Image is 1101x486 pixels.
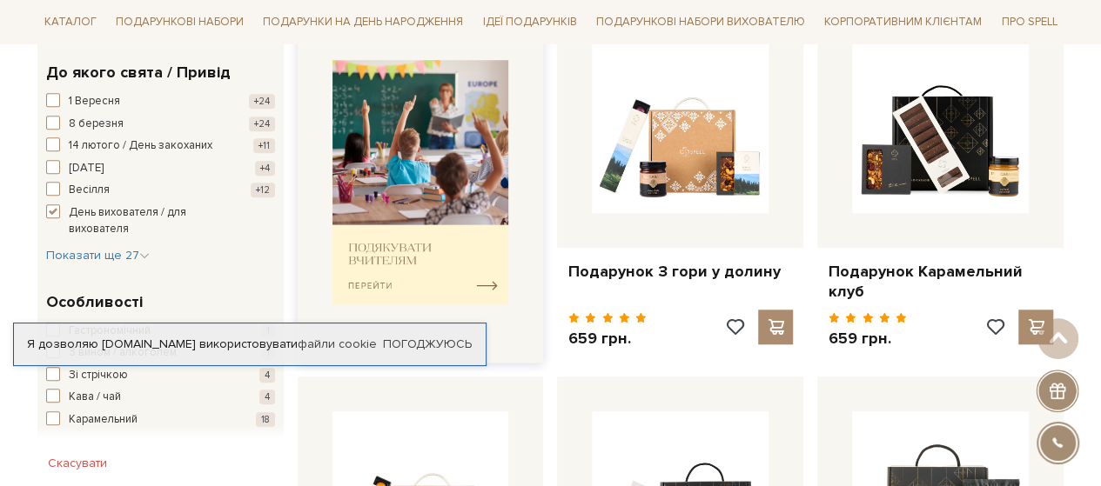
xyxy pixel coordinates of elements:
img: banner [332,60,509,304]
a: Каталог [37,9,104,36]
span: [DATE] [69,160,104,177]
button: 8 березня +24 [46,116,275,133]
span: День вихователя / для вихователя [69,204,227,238]
button: Зі стрічкою 4 [46,367,275,384]
a: Ідеї подарунків [475,9,583,36]
span: +24 [249,94,275,109]
span: +12 [251,183,275,197]
span: Кава / чай [69,389,121,406]
span: 4 [259,389,275,404]
button: День вихователя / для вихователя [46,204,275,238]
span: Показати ще 27 [46,248,150,263]
span: 1 Вересня [69,93,120,110]
a: Подарункові набори [109,9,251,36]
button: Кава / чай 4 [46,389,275,406]
button: 1 Вересня +24 [46,93,275,110]
p: 659 грн. [828,329,907,349]
span: Карамельний [69,411,138,429]
button: Весілля +12 [46,182,275,199]
span: 14 лютого / День закоханих [69,137,212,155]
button: Показати ще 2 [46,436,143,454]
a: Подарунки на День народження [256,9,470,36]
div: Я дозволяю [DOMAIN_NAME] використовувати [14,336,486,352]
span: Весілля [69,182,110,199]
button: 14 лютого / День закоханих +11 [46,137,275,155]
span: 18 [256,412,275,427]
span: Показати ще 2 [46,437,143,452]
span: +11 [253,138,275,153]
span: Зі стрічкою [69,367,128,384]
a: Про Spell [994,9,1064,36]
button: Скасувати [37,449,117,477]
span: 4 [259,368,275,383]
span: +24 [249,117,275,131]
p: 659 грн. [567,329,647,349]
a: файли cookie [298,336,377,351]
a: Подарунок З гори у долину [567,262,793,282]
button: [DATE] +4 [46,160,275,177]
span: 8 березня [69,116,124,133]
a: Подарунок Карамельний клуб [828,262,1053,303]
span: +4 [255,161,275,176]
button: Карамельний 18 [46,411,275,429]
button: Показати ще 27 [46,247,150,264]
a: Корпоративним клієнтам [817,7,989,37]
a: Погоджуюсь [383,336,472,352]
a: Подарункові набори вихователю [589,7,812,37]
span: До якого свята / Привід [46,61,231,84]
span: Особливості [46,290,143,314]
